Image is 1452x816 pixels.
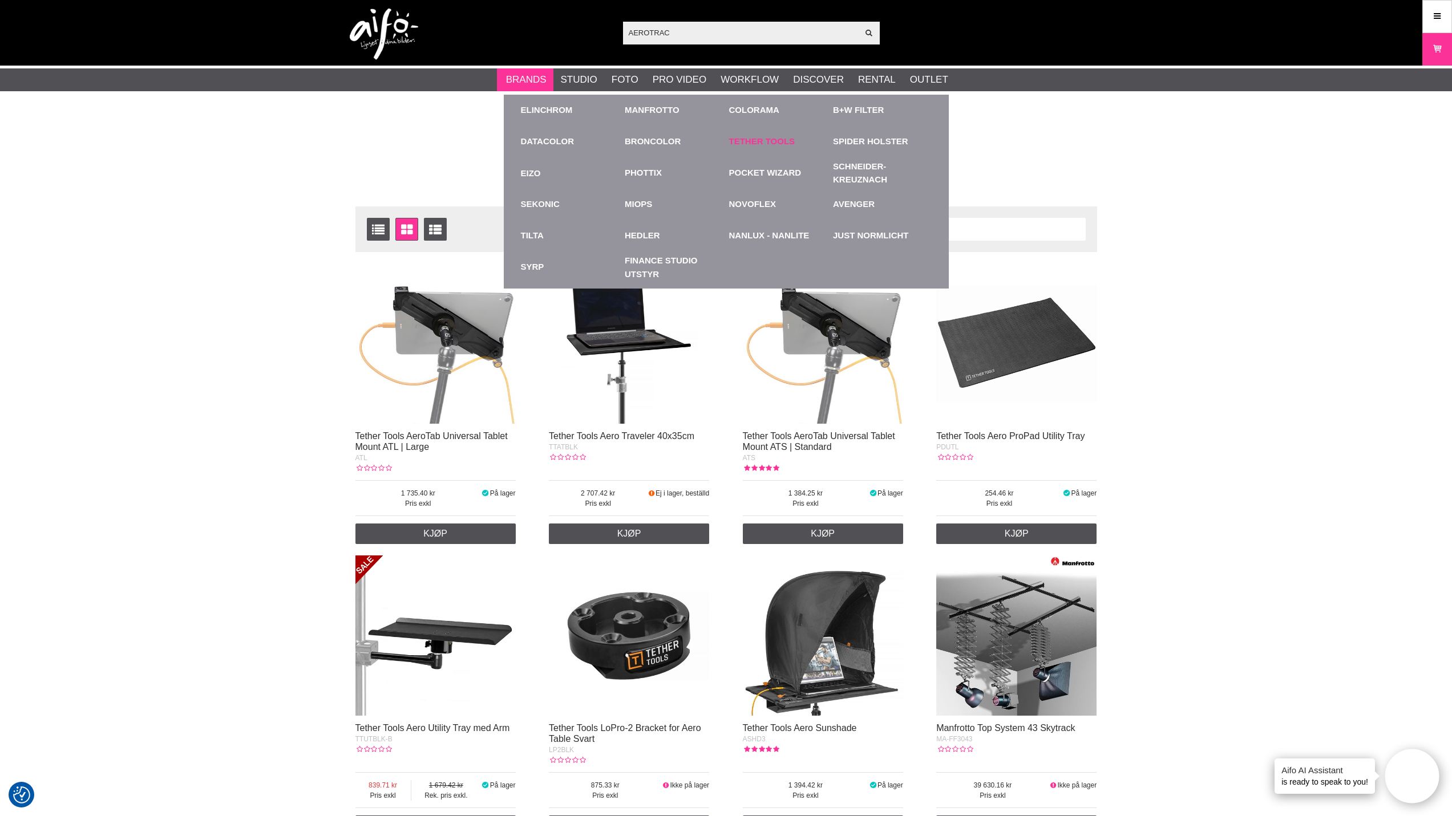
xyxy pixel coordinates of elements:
[743,723,857,733] a: Tether Tools Aero Sunshade
[549,488,647,498] span: 2 707.42
[743,790,869,801] span: Pris exkl
[833,160,932,186] a: Schneider-Kreuznach
[521,198,560,211] a: Sekonic
[411,790,481,801] span: Rek. pris exkl.
[858,72,896,87] a: Rental
[670,781,709,789] span: Ikke på lager
[729,104,779,117] a: Colorama
[936,263,1097,424] img: Tether Tools Aero ProPad Utility Tray
[910,72,948,87] a: Outlet
[721,72,779,87] a: Workflow
[625,251,723,283] a: Finance Studio Utstyr
[549,263,709,424] img: Tether Tools Aero Traveler 40x35cm
[656,489,709,497] span: Ej i lager, beställd
[743,744,779,754] div: Kundevurdering: 5.00
[868,781,877,789] i: På lager
[367,218,390,241] a: Vis liste
[936,488,1062,498] span: 254.46
[1057,781,1097,789] span: Ikke på lager
[549,555,709,716] img: Tether Tools LoPro-2 Bracket for Aero Table Svart
[936,735,972,743] span: MA-FF3043
[549,790,662,801] span: Pris exkl
[424,218,447,241] a: Utvidet liste
[521,261,544,274] a: Syrp
[549,780,662,790] span: 875.33
[743,498,869,509] span: Pris exkl
[743,555,903,716] img: Tether Tools Aero Sunshade
[936,443,958,451] span: PDUTL
[355,790,411,801] span: Pris exkl
[877,489,903,497] span: På lager
[647,489,656,497] i: Snart på lager
[833,198,875,211] a: Avenger
[549,452,585,462] div: Kundevurdering: 0
[411,780,481,790] span: 1 679.42
[355,431,508,452] a: Tether Tools AeroTab Universal Tablet Mount ATL | Large
[793,72,844,87] a: Discover
[877,781,903,789] span: På lager
[743,463,779,473] div: Kundevurdering: 5.00
[833,104,884,117] a: B+W Filter
[355,488,482,498] span: 1 735.40
[350,9,418,60] img: logo.png
[662,781,670,789] i: Ikke på lager
[549,443,578,451] span: TTATBLK
[936,723,1075,733] a: Manfrotto Top System 43 Skytrack
[355,780,411,790] span: 839.71
[355,735,393,743] span: TTUTBLK-B
[13,786,30,803] img: Revisit consent button
[521,157,620,189] a: EIZO
[625,229,660,242] a: Hedler
[1281,764,1368,776] h4: Aifo AI Assistant
[612,72,638,87] a: Foto
[936,744,973,754] div: Kundevurdering: 0
[729,229,810,242] a: Nanlux - Nanlite
[355,263,516,424] img: Tether Tools AeroTab Universal Tablet Mount ATL | Large
[743,454,755,462] span: ATS
[521,229,544,242] a: TILTA
[481,781,490,789] i: På lager
[521,135,575,148] a: Datacolor
[355,744,392,754] div: Kundevurdering: 0
[868,489,877,497] i: På lager
[1071,489,1097,497] span: På lager
[729,198,776,211] a: Novoflex
[549,523,709,544] a: Kjøp
[549,746,574,754] span: LP2BLK
[625,104,680,117] a: Manfrotto
[936,431,1085,441] a: Tether Tools Aero ProPad Utility Tray
[549,431,694,441] a: Tether Tools Aero Traveler 40x35cm
[481,489,490,497] i: På lager
[521,104,573,117] a: Elinchrom
[729,135,795,148] a: Tether Tools
[355,498,482,509] span: Pris exkl
[833,135,908,148] a: Spider Holster
[355,555,516,716] img: Tether Tools Aero Utility Tray med Arm
[490,781,516,789] span: På lager
[936,452,973,462] div: Kundevurdering: 0
[561,72,597,87] a: Studio
[490,489,516,497] span: På lager
[625,198,652,211] a: MIOPS
[1049,781,1058,789] i: Ikke på lager
[743,263,903,424] img: Tether Tools AeroTab Universal Tablet Mount ATS | Standard
[395,218,418,241] a: Vindusvisning
[936,523,1097,544] a: Kjøp
[743,780,869,790] span: 1 394.42
[625,167,662,180] a: Phottix
[623,24,859,41] input: Søk etter produkter ...
[743,735,766,743] span: ASHD3
[549,723,701,744] a: Tether Tools LoPro-2 Bracket for Aero Table Svart
[653,72,706,87] a: Pro Video
[936,498,1062,509] span: Pris exkl
[549,498,647,509] span: Pris exkl
[506,72,547,87] a: Brands
[833,229,909,242] a: Just Normlicht
[743,431,895,452] a: Tether Tools AeroTab Universal Tablet Mount ATS | Standard
[549,755,585,765] div: Kundevurdering: 0
[355,454,367,462] span: ATL
[743,523,903,544] a: Kjøp
[355,523,516,544] a: Kjøp
[355,463,392,473] div: Kundevurdering: 0
[13,785,30,805] button: Samtykkepreferanser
